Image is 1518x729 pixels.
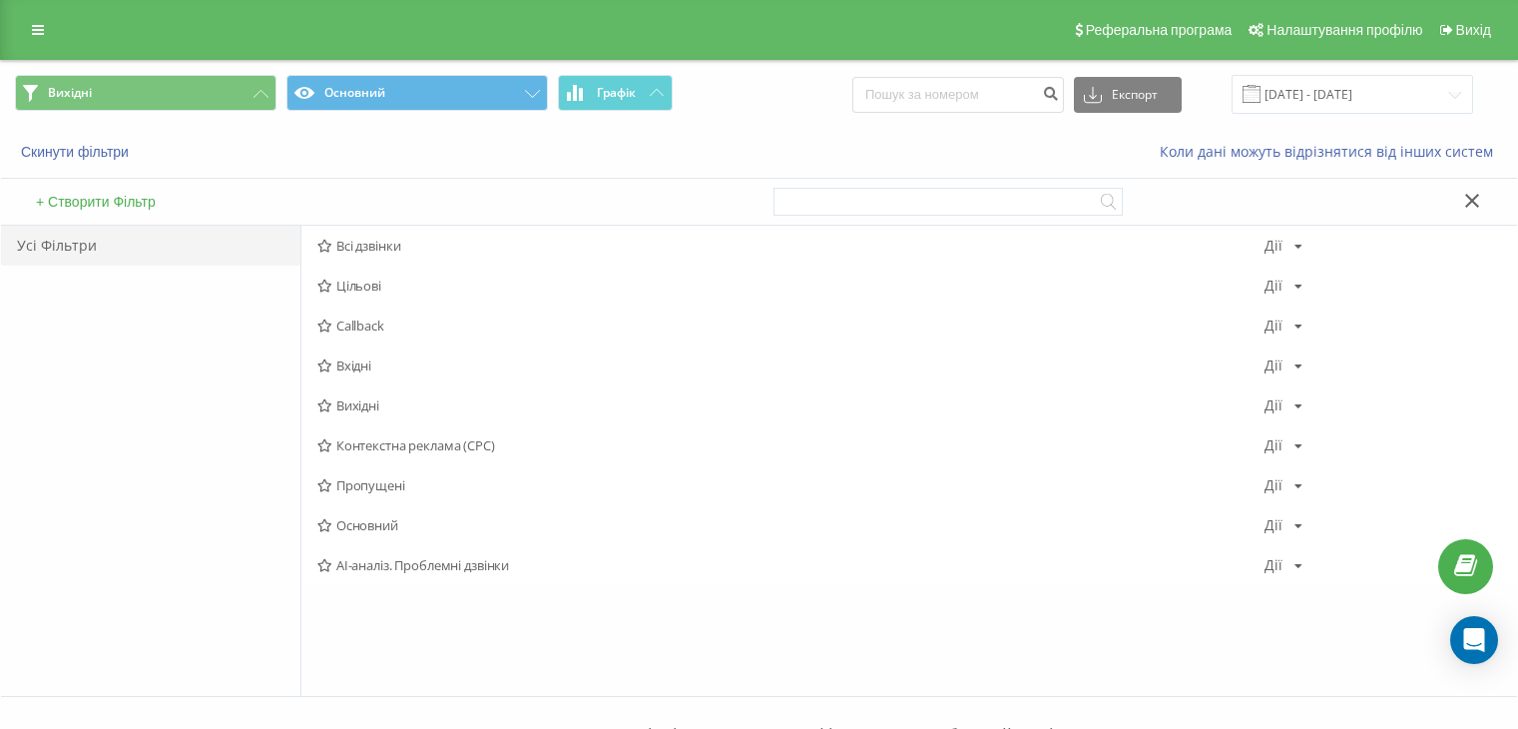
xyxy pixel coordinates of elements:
button: Закрити [1458,192,1487,213]
span: AI-аналіз. Проблемні дзвінки [317,558,1265,572]
button: Графік [558,75,673,111]
div: Дії [1265,438,1282,452]
span: Пропущені [317,478,1265,492]
div: Дії [1265,558,1282,572]
button: + Створити Фільтр [30,193,162,211]
div: Дії [1265,239,1282,253]
span: Вихід [1456,22,1491,38]
div: Дії [1265,319,1282,333]
button: Експорт [1074,77,1182,113]
div: Open Intercom Messenger [1450,616,1498,664]
div: Дії [1265,518,1282,532]
span: Налаштування профілю [1266,22,1422,38]
input: Пошук за номером [852,77,1064,113]
button: Основний [286,75,548,111]
div: Дії [1265,478,1282,492]
button: Вихідні [15,75,276,111]
span: Вхідні [317,359,1265,372]
span: Вихідні [317,398,1265,412]
span: Цільові [317,279,1265,293]
a: Коли дані можуть відрізнятися вiд інших систем [1160,142,1503,161]
span: Callback [317,319,1265,333]
span: Графік [597,86,636,100]
span: Всі дзвінки [317,239,1265,253]
div: Дії [1265,279,1282,293]
span: Реферальна програма [1086,22,1233,38]
span: Основний [317,518,1265,532]
div: Дії [1265,359,1282,372]
div: Дії [1265,398,1282,412]
button: Скинути фільтри [15,143,139,161]
span: Контекстна реклама (CPC) [317,438,1265,452]
div: Усі Фільтри [1,226,300,266]
span: Вихідні [48,85,92,101]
